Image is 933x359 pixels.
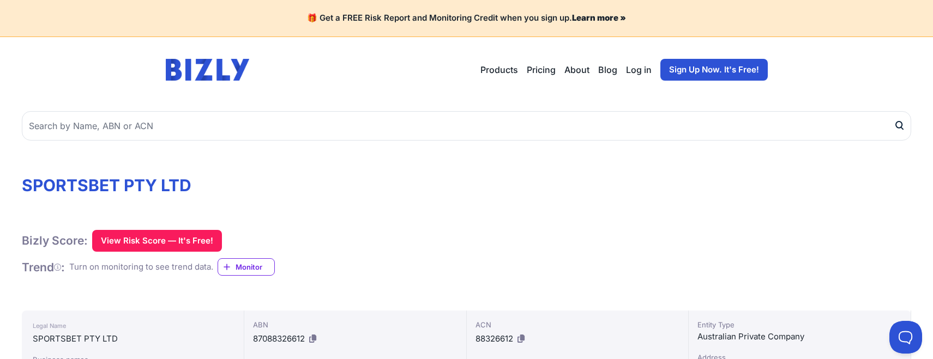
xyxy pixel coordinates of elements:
h4: 🎁 Get a FREE Risk Report and Monitoring Credit when you sign up. [13,13,920,23]
div: Turn on monitoring to see trend data. [69,261,213,273]
a: Log in [626,63,652,76]
h1: Bizly Score: [22,233,88,248]
div: ACN [475,319,680,330]
h1: SPORTSBET PTY LTD [22,175,911,195]
div: SPORTSBET PTY LTD [33,332,233,345]
button: View Risk Score — It's Free! [92,230,222,252]
button: Products [480,63,518,76]
input: Search by Name, ABN or ACN [22,111,911,141]
a: Monitor [218,258,275,276]
span: Monitor [236,261,274,272]
span: 88326612 [475,333,513,344]
a: Learn more » [572,13,626,23]
div: Legal Name [33,319,233,332]
a: Pricing [527,63,556,76]
div: ABN [253,319,458,330]
a: Sign Up Now. It's Free! [660,59,768,81]
span: 87088326612 [253,333,305,344]
div: Entity Type [697,319,902,330]
div: Australian Private Company [697,330,902,343]
iframe: Toggle Customer Support [889,321,922,354]
h1: Trend : [22,260,65,275]
a: Blog [598,63,617,76]
a: About [564,63,589,76]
